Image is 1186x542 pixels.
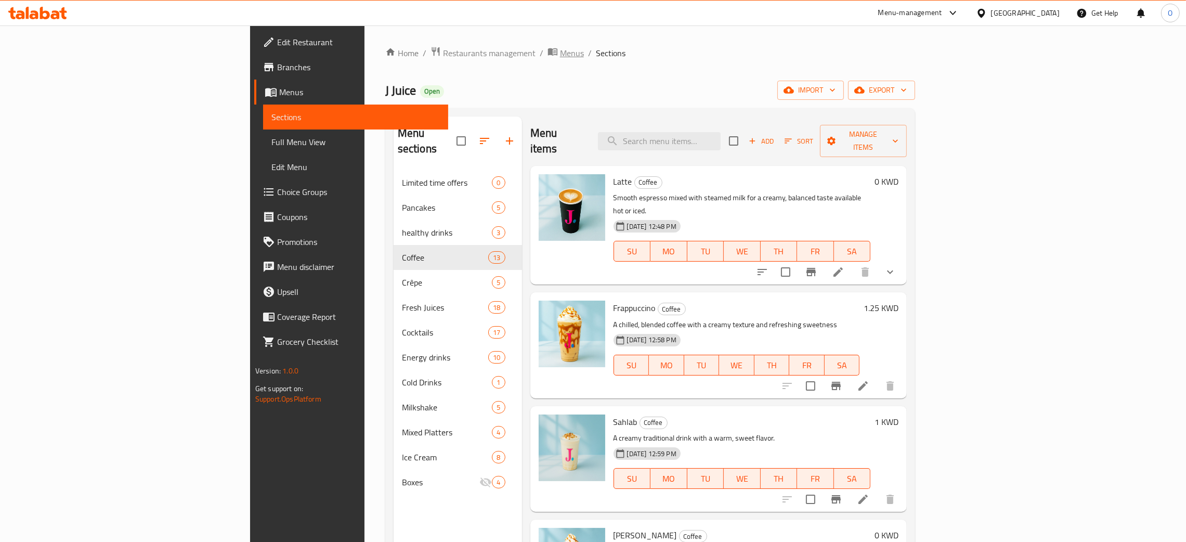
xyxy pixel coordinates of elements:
[801,244,830,259] span: FR
[450,130,472,152] span: Select all sections
[723,358,750,373] span: WE
[492,226,505,239] div: items
[254,55,448,80] a: Branches
[797,241,834,262] button: FR
[759,358,786,373] span: TH
[878,373,903,398] button: delete
[623,222,681,231] span: [DATE] 12:48 PM
[254,254,448,279] a: Menu disclaimer
[832,266,844,278] a: Edit menu item
[875,174,898,189] h6: 0 KWD
[765,244,793,259] span: TH
[402,301,489,314] div: Fresh Juices
[489,253,504,263] span: 13
[864,301,898,315] h6: 1.25 KWD
[488,251,505,264] div: items
[271,161,440,173] span: Edit Menu
[834,241,871,262] button: SA
[820,125,907,157] button: Manage items
[692,471,720,486] span: TU
[878,7,942,19] div: Menu-management
[655,471,683,486] span: MO
[394,395,522,420] div: Milkshake5
[588,47,592,59] li: /
[472,128,497,153] span: Sort sections
[497,128,522,153] button: Add section
[614,300,656,316] span: Frappuccino
[650,241,687,262] button: MO
[402,426,492,438] span: Mixed Platters
[277,211,440,223] span: Coupons
[255,382,303,395] span: Get support on:
[640,417,668,429] div: Coffee
[560,47,584,59] span: Menus
[614,318,859,331] p: A chilled, blended coffee with a creamy texture and refreshing sweetness
[692,244,720,259] span: TU
[765,471,793,486] span: TH
[991,7,1060,19] div: [GEOGRAPHIC_DATA]
[271,111,440,123] span: Sections
[838,471,867,486] span: SA
[745,133,778,149] button: Add
[539,174,605,241] img: Latte
[277,286,440,298] span: Upsell
[754,355,790,376] button: TH
[649,355,684,376] button: MO
[793,358,820,373] span: FR
[394,345,522,370] div: Energy drinks10
[402,276,492,289] span: Crêpe
[394,445,522,470] div: Ice Cream8
[540,47,543,59] li: /
[878,487,903,512] button: delete
[402,451,492,463] div: Ice Cream
[719,355,754,376] button: WE
[623,449,681,459] span: [DATE] 12:59 PM
[745,133,778,149] span: Add item
[785,135,813,147] span: Sort
[801,471,830,486] span: FR
[402,376,492,389] span: Cold Drinks
[254,80,448,105] a: Menus
[277,335,440,348] span: Grocery Checklist
[254,229,448,254] a: Promotions
[688,358,715,373] span: TU
[492,451,505,463] div: items
[489,303,504,313] span: 18
[492,228,504,238] span: 3
[614,355,649,376] button: SU
[492,403,504,412] span: 5
[598,132,721,150] input: search
[856,84,907,97] span: export
[479,476,492,488] svg: Inactive section
[723,130,745,152] span: Select section
[786,84,836,97] span: import
[254,329,448,354] a: Grocery Checklist
[492,176,505,189] div: items
[492,178,504,188] span: 0
[255,364,281,378] span: Version:
[492,426,505,438] div: items
[747,135,775,147] span: Add
[618,244,646,259] span: SU
[634,176,662,189] div: Coffee
[489,328,504,338] span: 17
[828,128,898,154] span: Manage items
[825,355,860,376] button: SA
[402,476,480,488] span: Boxes
[385,46,915,60] nav: breadcrumb
[263,105,448,130] a: Sections
[614,174,632,189] span: Latte
[687,468,724,489] button: TU
[782,133,816,149] button: Sort
[402,401,492,414] span: Milkshake
[878,260,903,285] button: show more
[618,471,646,486] span: SU
[402,251,489,264] span: Coffee
[394,295,522,320] div: Fresh Juices18
[824,487,849,512] button: Branch-specific-item
[255,392,321,406] a: Support.OpsPlatform
[614,414,637,430] span: Sahlab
